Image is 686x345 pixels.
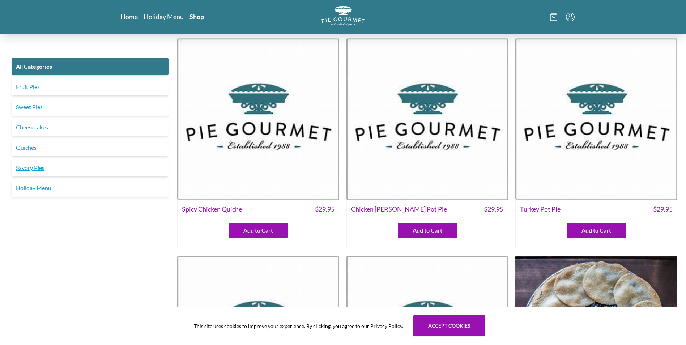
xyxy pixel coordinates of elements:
button: Menu [566,13,575,21]
span: Spicy Chicken Quiche [182,204,242,214]
a: Holiday Menu [12,179,169,197]
a: Savory Pies [12,159,169,176]
a: Logo [321,6,365,28]
span: Add to Cart [581,226,611,235]
img: Spicy Chicken Quiche [177,38,339,200]
a: Holiday Menu [144,12,184,21]
a: Quiches [12,139,169,156]
span: This site uses cookies to improve your experience. By clicking, you agree to our Privacy Policy. [194,322,403,330]
span: Add to Cart [413,226,442,235]
img: logo [321,6,365,26]
span: $ 29.95 [315,204,335,214]
button: Add to Cart [567,223,626,238]
span: Add to Cart [243,226,273,235]
a: Shop [189,12,204,21]
a: Fruit Pies [12,78,169,95]
span: Chicken [PERSON_NAME] Pot Pie [351,204,447,214]
a: Cheesecakes [12,119,169,136]
img: Turkey Pot Pie [515,38,677,200]
button: Add to Cart [229,223,288,238]
button: Accept cookies [413,315,485,336]
span: Turkey Pot Pie [520,204,561,214]
img: Chicken Curry Pot Pie [346,38,508,200]
a: Home [120,12,138,21]
button: Add to Cart [398,223,457,238]
a: Sweet Pies [12,98,169,116]
span: $ 29.95 [653,204,673,214]
span: $ 29.95 [484,204,503,214]
a: All Categories [12,58,169,75]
